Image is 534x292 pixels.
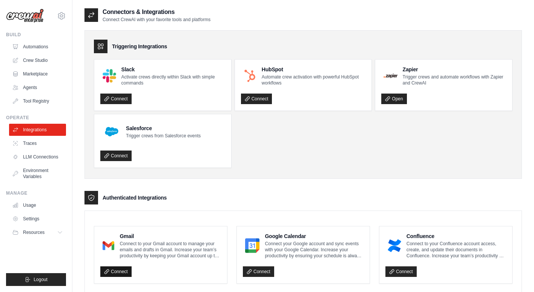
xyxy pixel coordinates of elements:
a: Crew Studio [9,54,66,66]
img: Salesforce Logo [103,123,121,141]
button: Logout [6,273,66,286]
a: Automations [9,41,66,53]
div: Manage [6,190,66,196]
a: Environment Variables [9,164,66,183]
p: Connect to your Gmail account to manage your emails and drafts in Gmail. Increase your team’s pro... [120,241,221,259]
h2: Connectors & Integrations [103,8,210,17]
span: Resources [23,229,44,235]
span: Logout [34,277,48,283]
a: Connect [243,266,274,277]
a: Usage [9,199,66,211]
p: Connect CrewAI with your favorite tools and platforms [103,17,210,23]
a: Marketplace [9,68,66,80]
button: Resources [9,226,66,238]
h4: Gmail [120,232,221,240]
img: Google Calendar Logo [245,238,259,253]
a: Settings [9,213,66,225]
div: Operate [6,115,66,121]
p: Connect your Google account and sync events with your Google Calendar. Increase your productivity... [265,241,364,259]
a: Connect [100,151,132,161]
a: Agents [9,81,66,94]
h4: Salesforce [126,124,201,132]
img: Zapier Logo [384,74,397,78]
h3: Triggering Integrations [112,43,167,50]
h4: Confluence [407,232,506,240]
img: Logo [6,9,44,23]
img: Confluence Logo [388,238,401,253]
p: Trigger crews from Salesforce events [126,133,201,139]
a: Integrations [9,124,66,136]
img: HubSpot Logo [243,69,256,82]
a: Connect [385,266,417,277]
a: Connect [241,94,272,104]
h4: Google Calendar [265,232,364,240]
h3: Authenticated Integrations [103,194,167,201]
p: Activate crews directly within Slack with simple commands [121,74,225,86]
h4: Zapier [403,66,506,73]
img: Slack Logo [103,69,116,83]
div: Build [6,32,66,38]
h4: HubSpot [262,66,366,73]
p: Connect to your Confluence account access, create, and update their documents in Confluence. Incr... [407,241,506,259]
p: Automate crew activation with powerful HubSpot workflows [262,74,366,86]
a: Connect [100,94,132,104]
a: Traces [9,137,66,149]
a: LLM Connections [9,151,66,163]
a: Tool Registry [9,95,66,107]
a: Connect [100,266,132,277]
a: Open [381,94,407,104]
p: Trigger crews and automate workflows with Zapier and CrewAI [403,74,506,86]
img: Gmail Logo [103,238,114,253]
h4: Slack [121,66,225,73]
